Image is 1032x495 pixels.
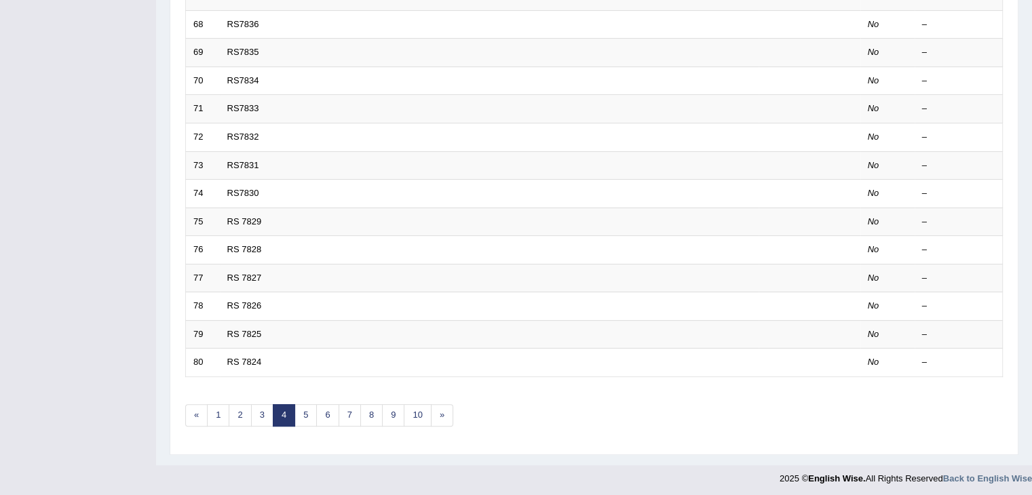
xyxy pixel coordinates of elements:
td: 71 [186,95,220,123]
td: 74 [186,180,220,208]
em: No [868,329,879,339]
td: 76 [186,236,220,264]
a: « [185,404,208,427]
div: 2025 © All Rights Reserved [780,465,1032,485]
div: – [922,272,995,285]
div: – [922,300,995,313]
td: 70 [186,66,220,95]
em: No [868,244,879,254]
a: 5 [294,404,317,427]
a: 8 [360,404,383,427]
a: 4 [273,404,295,427]
td: 73 [186,151,220,180]
td: 79 [186,320,220,349]
a: 1 [207,404,229,427]
strong: English Wise. [808,473,865,483]
a: RS7831 [227,160,259,170]
a: 6 [316,404,339,427]
a: RS 7826 [227,300,262,311]
a: RS 7824 [227,357,262,367]
a: RS7836 [227,19,259,29]
em: No [868,160,879,170]
td: 72 [186,123,220,151]
a: RS7830 [227,188,259,198]
em: No [868,273,879,283]
em: No [868,132,879,142]
div: – [922,159,995,172]
div: – [922,18,995,31]
a: » [431,404,453,427]
em: No [868,75,879,85]
em: No [868,300,879,311]
td: 75 [186,207,220,236]
em: No [868,19,879,29]
div: – [922,216,995,229]
a: RS 7825 [227,329,262,339]
em: No [868,47,879,57]
a: RS7834 [227,75,259,85]
div: – [922,187,995,200]
a: RS 7829 [227,216,262,226]
em: No [868,216,879,226]
a: RS 7828 [227,244,262,254]
div: – [922,75,995,87]
a: 9 [382,404,404,427]
a: RS7833 [227,103,259,113]
a: RS7835 [227,47,259,57]
a: Back to English Wise [943,473,1032,483]
div: – [922,131,995,144]
a: 2 [229,404,251,427]
div: – [922,102,995,115]
em: No [868,103,879,113]
div: – [922,243,995,256]
em: No [868,357,879,367]
div: – [922,356,995,369]
div: – [922,328,995,341]
a: 10 [404,404,431,427]
td: 69 [186,39,220,67]
a: RS 7827 [227,273,262,283]
a: 3 [251,404,273,427]
td: 68 [186,10,220,39]
a: 7 [339,404,361,427]
div: – [922,46,995,59]
td: 80 [186,349,220,377]
em: No [868,188,879,198]
td: 78 [186,292,220,321]
td: 77 [186,264,220,292]
a: RS7832 [227,132,259,142]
